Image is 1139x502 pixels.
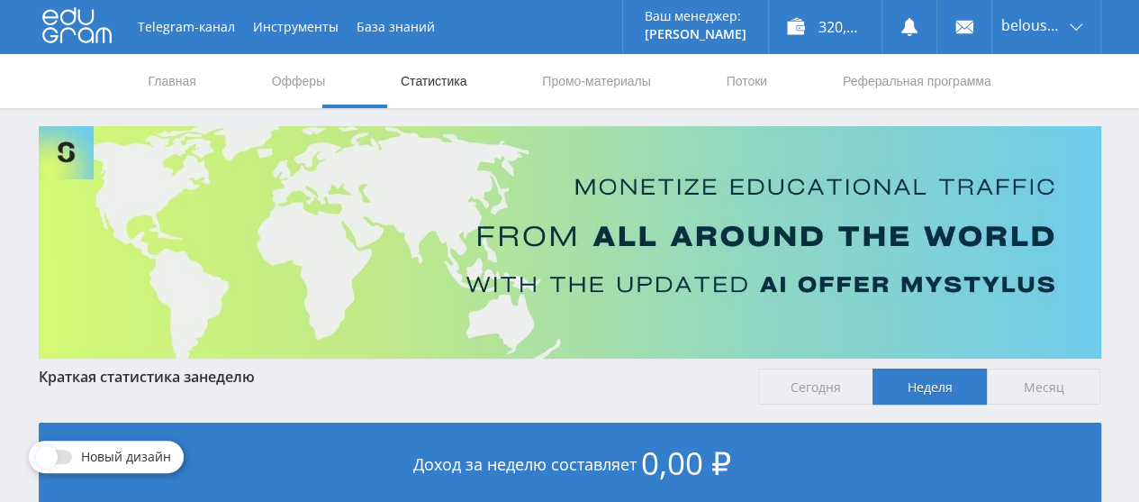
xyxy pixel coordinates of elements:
span: 0,00 ₽ [641,442,731,484]
p: [PERSON_NAME] [645,27,746,41]
a: Реферальная программа [841,54,993,108]
span: неделю [199,367,255,387]
a: Промо-материалы [540,54,652,108]
a: Статистика [399,54,469,108]
span: Месяц [987,369,1101,405]
div: Краткая статистика за [39,369,741,385]
span: Сегодня [758,369,872,405]
a: Главная [147,54,198,108]
a: Потоки [724,54,769,108]
p: Ваш менеджер: [645,9,746,23]
span: Неделя [872,369,987,405]
a: Офферы [270,54,328,108]
img: Banner [39,126,1101,359]
span: belousova1964 [1001,18,1064,32]
span: Новый дизайн [81,450,171,464]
